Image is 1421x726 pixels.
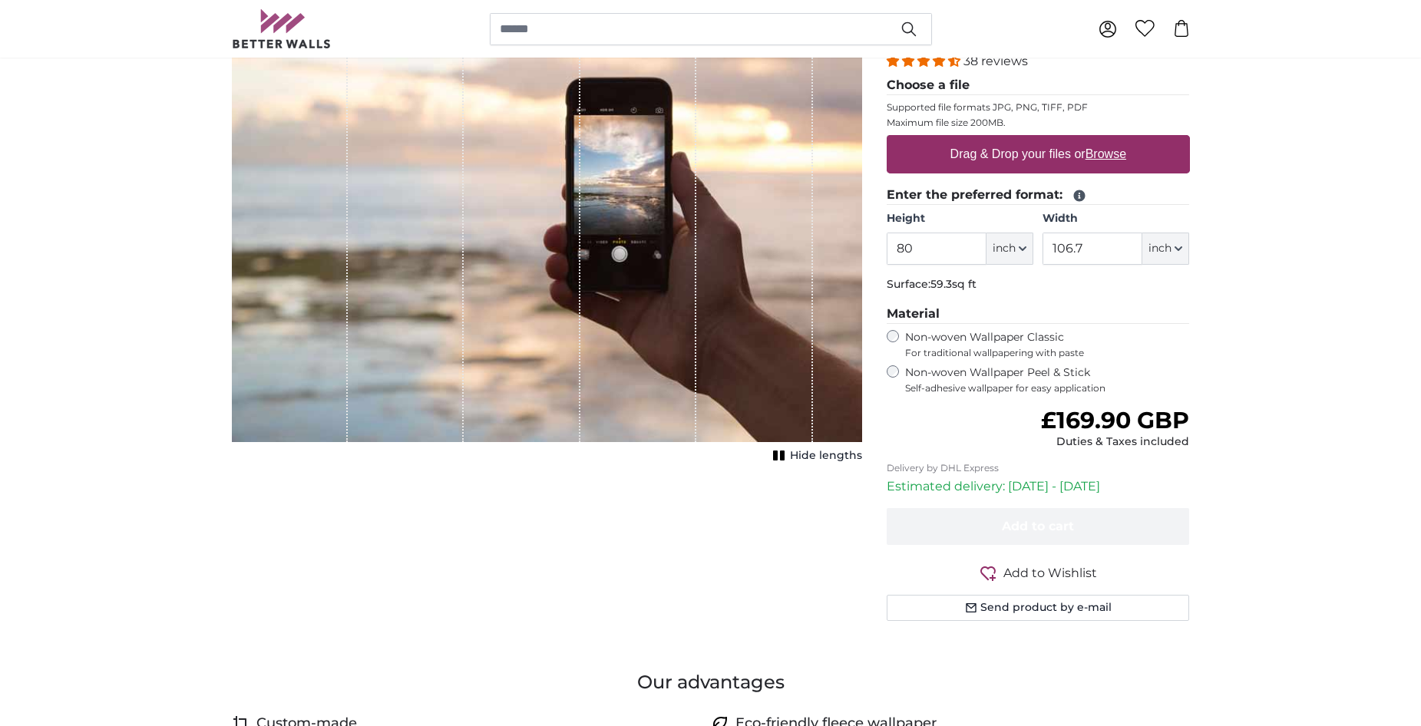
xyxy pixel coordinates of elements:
legend: Enter the preferred format: [887,186,1190,205]
h3: Our advantages [232,670,1190,695]
label: Height [887,211,1033,226]
label: Drag & Drop your files or [943,139,1132,170]
button: Send product by e-mail [887,595,1190,621]
label: Non-woven Wallpaper Peel & Stick [905,365,1190,394]
legend: Material [887,305,1190,324]
span: £169.90 GBP [1041,406,1189,434]
button: inch [1142,233,1189,265]
span: Self-adhesive wallpaper for easy application [905,382,1190,394]
span: 59.3sq ft [930,277,977,291]
span: Add to cart [1002,519,1074,533]
u: Browse [1086,147,1126,160]
span: 38 reviews [963,54,1028,68]
button: Add to cart [887,508,1190,545]
p: Estimated delivery: [DATE] - [DATE] [887,477,1190,496]
p: Delivery by DHL Express [887,462,1190,474]
span: inch [993,241,1016,256]
button: Add to Wishlist [887,563,1190,582]
p: Surface: [887,277,1190,292]
span: inch [1148,241,1171,256]
img: Betterwalls [232,9,332,48]
span: Hide lengths [790,448,862,464]
div: Duties & Taxes included [1041,434,1189,450]
button: inch [986,233,1033,265]
span: 4.34 stars [887,54,963,68]
span: Add to Wishlist [1003,564,1097,582]
button: Hide lengths [768,445,862,467]
p: Supported file formats JPG, PNG, TIFF, PDF [887,101,1190,114]
span: For traditional wallpapering with paste [905,347,1190,359]
p: Maximum file size 200MB. [887,117,1190,129]
label: Width [1043,211,1189,226]
label: Non-woven Wallpaper Classic [905,330,1190,359]
legend: Choose a file [887,76,1190,95]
